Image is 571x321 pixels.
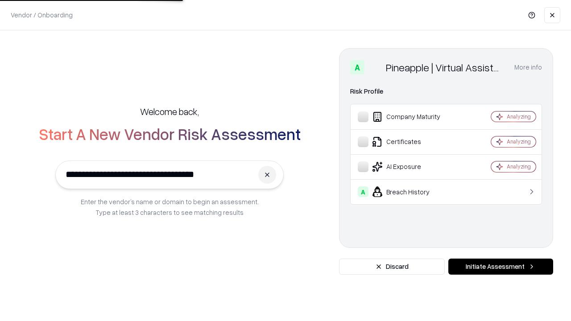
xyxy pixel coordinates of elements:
[507,163,531,170] div: Analyzing
[507,138,531,145] div: Analyzing
[350,86,542,97] div: Risk Profile
[368,60,382,74] img: Pineapple | Virtual Assistant Agency
[358,161,464,172] div: AI Exposure
[358,186,464,197] div: Breach History
[39,125,301,143] h2: Start A New Vendor Risk Assessment
[339,259,445,275] button: Discard
[140,105,199,118] h5: Welcome back,
[11,10,73,20] p: Vendor / Onboarding
[386,60,504,74] div: Pineapple | Virtual Assistant Agency
[81,196,259,218] p: Enter the vendor’s name or domain to begin an assessment. Type at least 3 characters to see match...
[514,59,542,75] button: More info
[358,186,368,197] div: A
[350,60,364,74] div: A
[358,111,464,122] div: Company Maturity
[358,136,464,147] div: Certificates
[507,113,531,120] div: Analyzing
[448,259,553,275] button: Initiate Assessment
